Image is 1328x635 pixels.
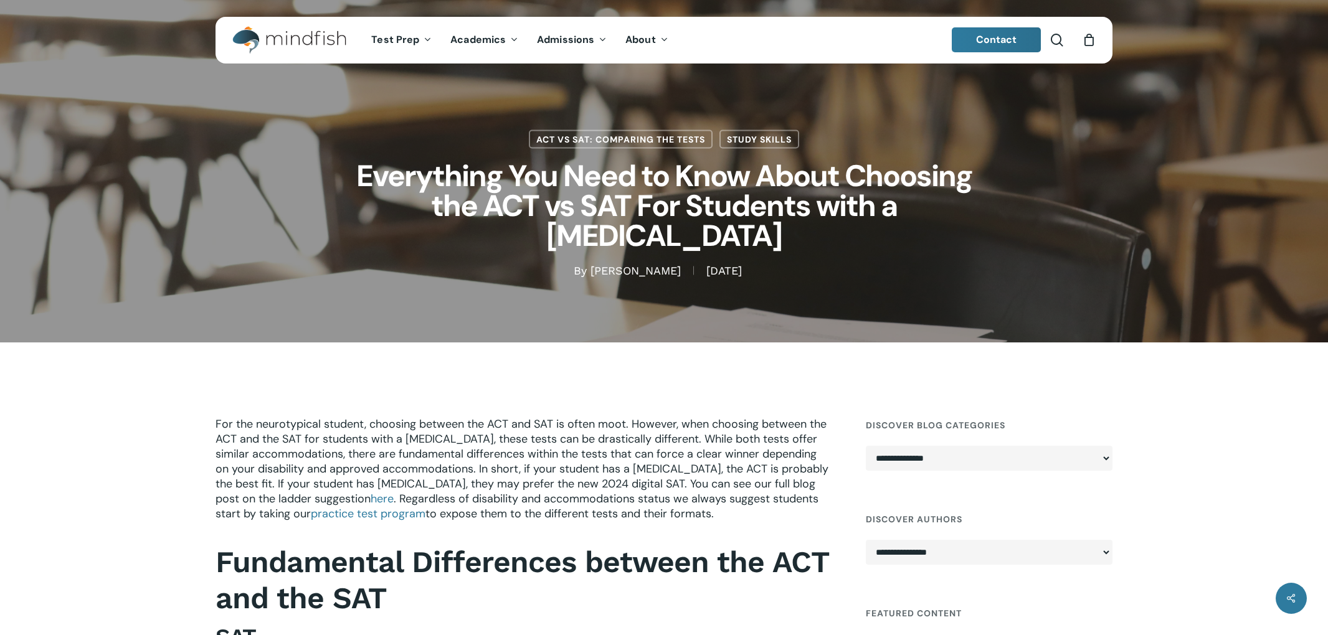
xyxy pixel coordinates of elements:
[371,33,419,46] span: Test Prep
[216,544,828,616] b: Fundamental Differences between the ACT and the SAT
[528,35,616,45] a: Admissions
[952,27,1041,52] a: Contact
[353,149,975,263] h1: Everything You Need to Know About Choosing the ACT vs SAT For Students with a [MEDICAL_DATA]
[362,35,441,45] a: Test Prep
[216,416,828,506] span: For the neurotypical student, choosing between the ACT and SAT is often moot. However, when choos...
[425,506,714,521] span: to expose them to the different tests and their formats.
[441,35,528,45] a: Academics
[590,264,681,277] a: [PERSON_NAME]
[311,506,425,521] a: practice test program
[529,130,713,149] a: ACT vs SAT: Comparing the Tests
[625,33,656,46] span: About
[362,17,677,63] nav: Main Menu
[216,491,818,521] span: . Regardless of disability and accommodations status we always suggest students start by taking our
[574,266,587,275] span: By
[216,17,1112,63] header: Main Menu
[976,33,1017,46] span: Contact
[371,491,394,506] a: here
[866,508,1112,530] h4: Discover Authors
[450,33,506,46] span: Academics
[616,35,678,45] a: About
[1082,33,1096,47] a: Cart
[866,602,1112,624] h4: Featured Content
[537,33,594,46] span: Admissions
[693,266,754,275] span: [DATE]
[719,130,799,149] a: Study Skills
[866,414,1112,436] h4: Discover Blog Categories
